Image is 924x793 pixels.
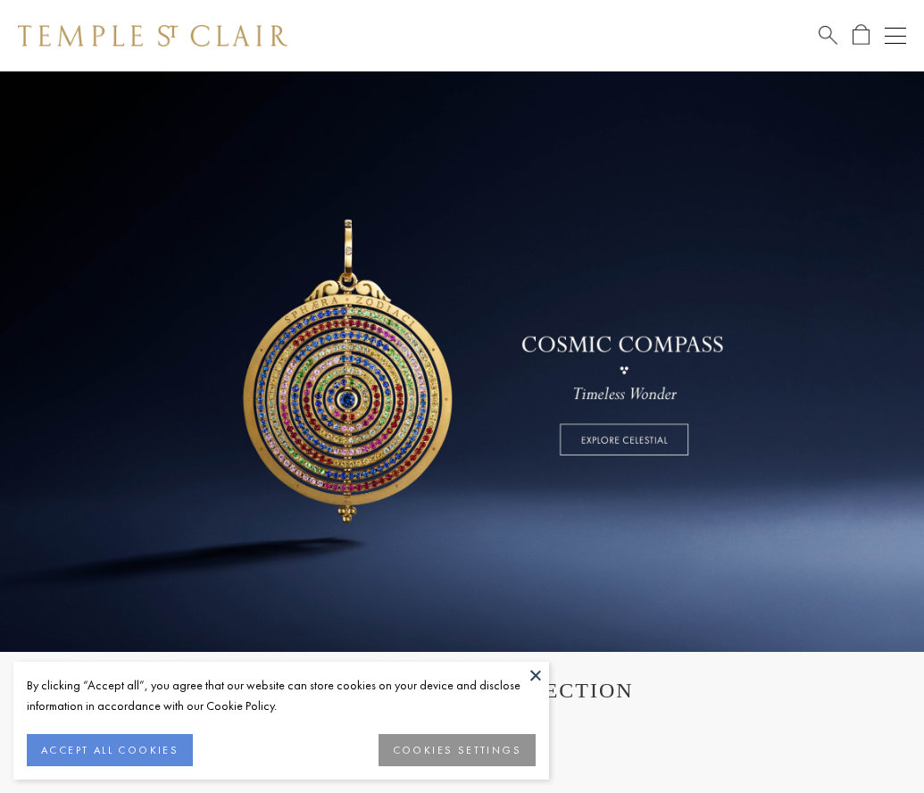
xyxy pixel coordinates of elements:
a: Search [819,24,837,46]
a: Open Shopping Bag [853,24,870,46]
img: Temple St. Clair [18,25,287,46]
button: COOKIES SETTINGS [379,734,536,766]
button: ACCEPT ALL COOKIES [27,734,193,766]
div: By clicking “Accept all”, you agree that our website can store cookies on your device and disclos... [27,675,536,716]
button: Open navigation [885,25,906,46]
